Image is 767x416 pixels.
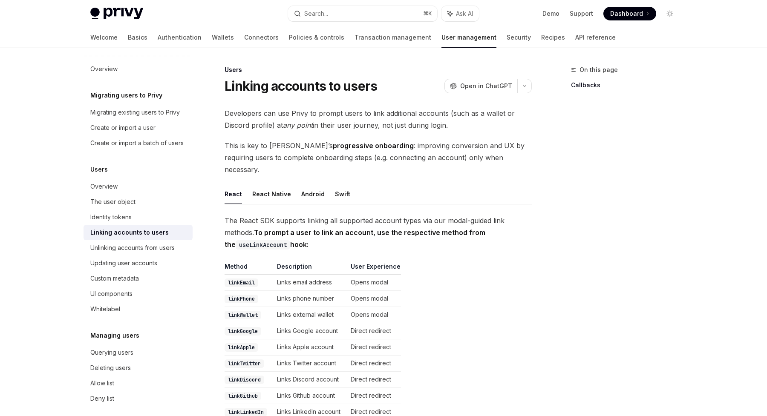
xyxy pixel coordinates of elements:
[347,339,401,356] td: Direct redirect
[347,323,401,339] td: Direct redirect
[84,120,193,135] a: Create or import a user
[90,27,118,48] a: Welcome
[225,262,274,275] th: Method
[84,135,193,151] a: Create or import a batch of users
[225,140,532,175] span: This is key to [PERSON_NAME]’s : improving conversion and UX by requiring users to complete onboa...
[225,107,532,131] span: Developers can use Privy to prompt users to link additional accounts (such as a wallet or Discord...
[507,27,531,48] a: Security
[274,388,347,404] td: Links Github account
[90,330,139,341] h5: Managing users
[236,240,290,250] code: useLinkAccount
[541,27,565,48] a: Recipes
[90,197,136,207] div: The user object
[84,209,193,225] a: Identity tokens
[84,376,193,391] a: Allow list
[570,9,593,18] a: Support
[225,184,242,204] button: React
[571,78,683,92] a: Callbacks
[90,212,132,222] div: Identity tokens
[90,8,143,20] img: light logo
[90,289,133,299] div: UI components
[90,181,118,192] div: Overview
[274,356,347,372] td: Links Twitter account
[335,184,350,204] button: Swift
[84,345,193,360] a: Querying users
[274,339,347,356] td: Links Apple account
[460,82,512,90] span: Open in ChatGPT
[444,79,517,93] button: Open in ChatGPT
[580,65,618,75] span: On this page
[84,271,193,286] a: Custom metadata
[84,286,193,301] a: UI components
[274,307,347,323] td: Links external wallet
[90,164,108,175] h5: Users
[90,363,131,373] div: Deleting users
[347,356,401,372] td: Direct redirect
[441,27,496,48] a: User management
[225,78,377,94] h1: Linking accounts to users
[90,243,175,253] div: Unlinking accounts from users
[423,10,432,17] span: ⌘ K
[84,360,193,376] a: Deleting users
[347,291,401,307] td: Opens modal
[347,262,401,275] th: User Experience
[128,27,147,48] a: Basics
[225,343,258,352] code: linkApple
[225,295,258,303] code: linkPhone
[274,262,347,275] th: Description
[90,347,133,358] div: Querying users
[84,255,193,271] a: Updating user accounts
[289,27,344,48] a: Policies & controls
[90,138,184,148] div: Create or import a batch of users
[84,179,193,194] a: Overview
[288,6,437,21] button: Search...⌘K
[225,392,261,400] code: linkGithub
[274,275,347,291] td: Links email address
[225,278,258,287] code: linkEmail
[304,9,328,19] div: Search...
[225,311,261,319] code: linkWallet
[301,184,325,204] button: Android
[225,66,532,74] div: Users
[90,304,120,314] div: Whitelabel
[603,7,656,20] a: Dashboard
[84,61,193,77] a: Overview
[225,327,261,336] code: linkGoogle
[90,90,162,100] h5: Migrating users to Privy
[90,227,169,238] div: Linking accounts to users
[212,27,234,48] a: Wallets
[355,27,431,48] a: Transaction management
[225,228,485,249] strong: To prompt a user to link an account, use the respective method from the hook:
[90,107,180,118] div: Migrating existing users to Privy
[347,372,401,388] td: Direct redirect
[244,27,279,48] a: Connectors
[225,359,264,368] code: linkTwitter
[274,291,347,307] td: Links phone number
[283,121,313,129] em: any point
[90,273,139,284] div: Custom metadata
[347,307,401,323] td: Opens modal
[84,225,193,240] a: Linking accounts to users
[274,323,347,339] td: Links Google account
[456,9,473,18] span: Ask AI
[252,184,291,204] button: React Native
[84,194,193,209] a: The user object
[84,391,193,406] a: Deny list
[90,64,118,74] div: Overview
[542,9,559,18] a: Demo
[347,275,401,291] td: Opens modal
[333,141,414,150] strong: progressive onboarding
[84,105,193,120] a: Migrating existing users to Privy
[441,6,479,21] button: Ask AI
[225,215,532,250] span: The React SDK supports linking all supported account types via our modal-guided link methods.
[225,376,264,384] code: linkDiscord
[610,9,643,18] span: Dashboard
[158,27,202,48] a: Authentication
[274,372,347,388] td: Links Discord account
[663,7,677,20] button: Toggle dark mode
[90,258,157,268] div: Updating user accounts
[84,240,193,255] a: Unlinking accounts from users
[90,123,156,133] div: Create or import a user
[84,301,193,317] a: Whitelabel
[575,27,616,48] a: API reference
